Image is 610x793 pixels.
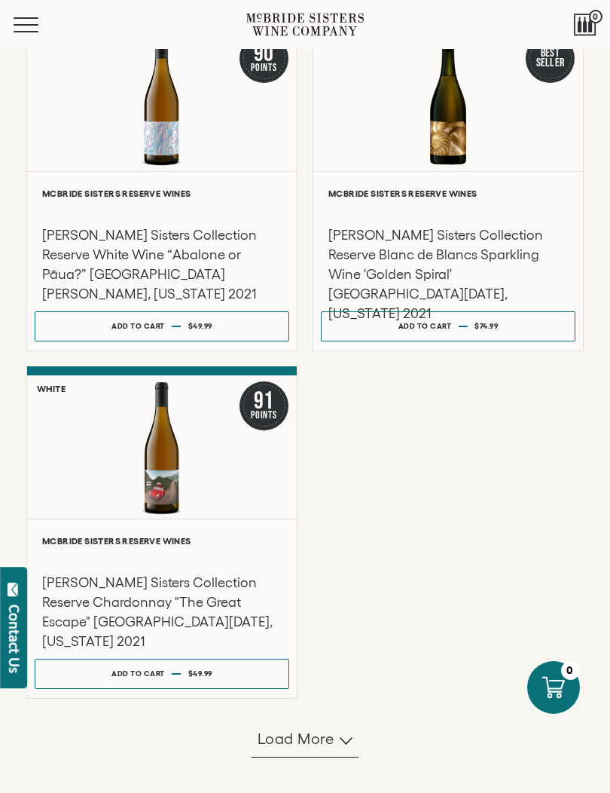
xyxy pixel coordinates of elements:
[561,661,580,680] div: 0
[35,659,289,689] button: Add to cart $49.99
[313,19,584,351] a: White Best Seller McBride Sisters Collection Reserve Blanc de Blancs Sparkling Wine 'Golden Spira...
[474,322,498,330] span: $74.99
[398,315,452,337] div: Add to cart
[252,721,358,758] button: Load more
[37,384,66,393] h6: White
[188,322,212,330] span: $49.99
[321,311,575,341] button: Add to cart $74.99
[14,17,68,32] button: Mobile Menu Trigger
[42,536,282,546] h6: McBride Sisters Reserve Wines
[26,19,297,351] a: White 90 Points McBride Sisters Collection Reserve White Wine McBride Sisters Reserve Wines [PERS...
[111,663,165,684] div: Add to cart
[111,315,165,337] div: Add to cart
[328,225,568,323] h3: [PERSON_NAME] Sisters Collection Reserve Blanc de Blancs Sparkling Wine 'Golden Spiral' [GEOGRAPH...
[42,573,282,651] h3: [PERSON_NAME] Sisters Collection Reserve Chardonnay "The Great Escape" [GEOGRAPHIC_DATA][DATE], [...
[26,366,297,699] a: White 91 Points McBride Sisters Collection Reserve Chardonnay "The Great Escape" Santa Lucia High...
[7,605,22,673] div: Contact Us
[42,188,282,198] h6: McBride Sisters Reserve Wines
[42,225,282,304] h3: [PERSON_NAME] Sisters Collection Reserve White Wine “Abalone or Pāua?” [GEOGRAPHIC_DATA][PERSON_N...
[35,311,289,341] button: Add to cart $49.99
[328,188,568,198] h6: McBride Sisters Reserve Wines
[589,10,602,23] span: 0
[188,669,212,678] span: $49.99
[258,728,334,749] span: Load more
